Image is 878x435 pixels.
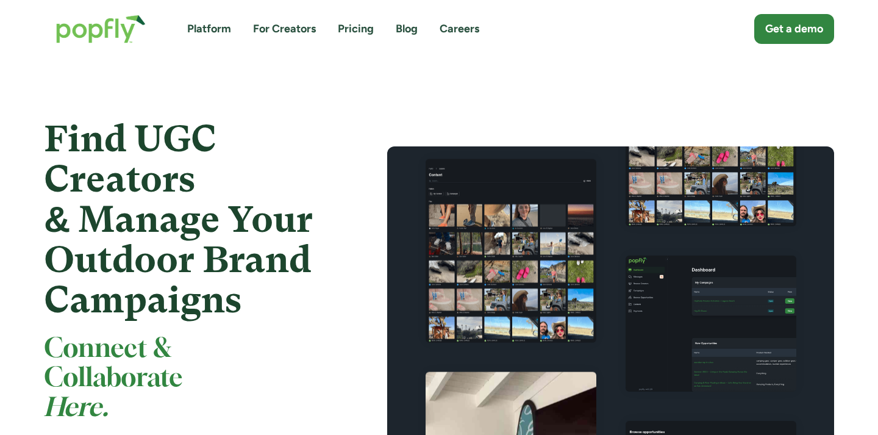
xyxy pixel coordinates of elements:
em: Here. [44,396,109,421]
a: home [44,2,158,56]
a: Careers [440,21,479,37]
a: Pricing [338,21,374,37]
a: Blog [396,21,418,37]
div: Get a demo [765,21,823,37]
a: For Creators [253,21,316,37]
h2: Connect & Collaborate [44,335,343,423]
a: Platform [187,21,231,37]
a: Get a demo [754,14,834,44]
strong: Find UGC Creators & Manage Your Outdoor Brand Campaigns [44,118,313,321]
